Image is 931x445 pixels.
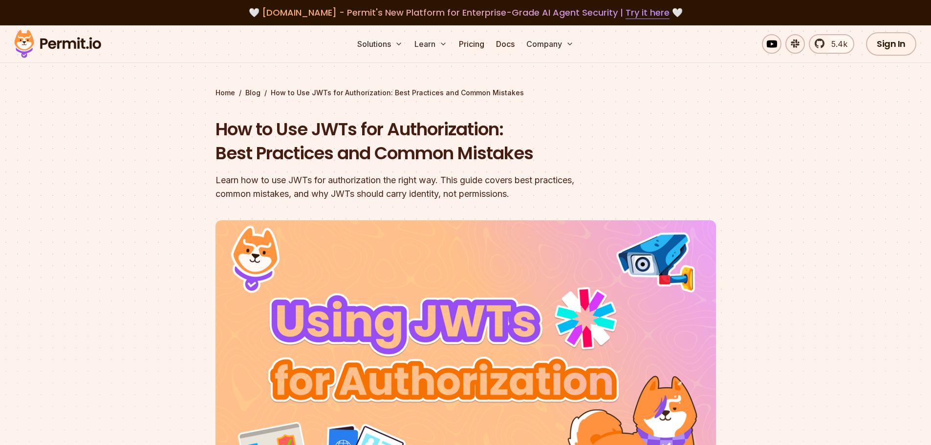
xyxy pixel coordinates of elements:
[245,88,260,98] a: Blog
[809,34,854,54] a: 5.4k
[10,27,106,61] img: Permit logo
[216,117,591,166] h1: How to Use JWTs for Authorization: Best Practices and Common Mistakes
[23,6,908,20] div: 🤍 🤍
[626,6,670,19] a: Try it here
[353,34,407,54] button: Solutions
[866,32,916,56] a: Sign In
[455,34,488,54] a: Pricing
[216,88,235,98] a: Home
[216,173,591,201] div: Learn how to use JWTs for authorization the right way. This guide covers best practices, common m...
[492,34,519,54] a: Docs
[216,88,716,98] div: / /
[262,6,670,19] span: [DOMAIN_NAME] - Permit's New Platform for Enterprise-Grade AI Agent Security |
[411,34,451,54] button: Learn
[825,38,847,50] span: 5.4k
[522,34,578,54] button: Company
